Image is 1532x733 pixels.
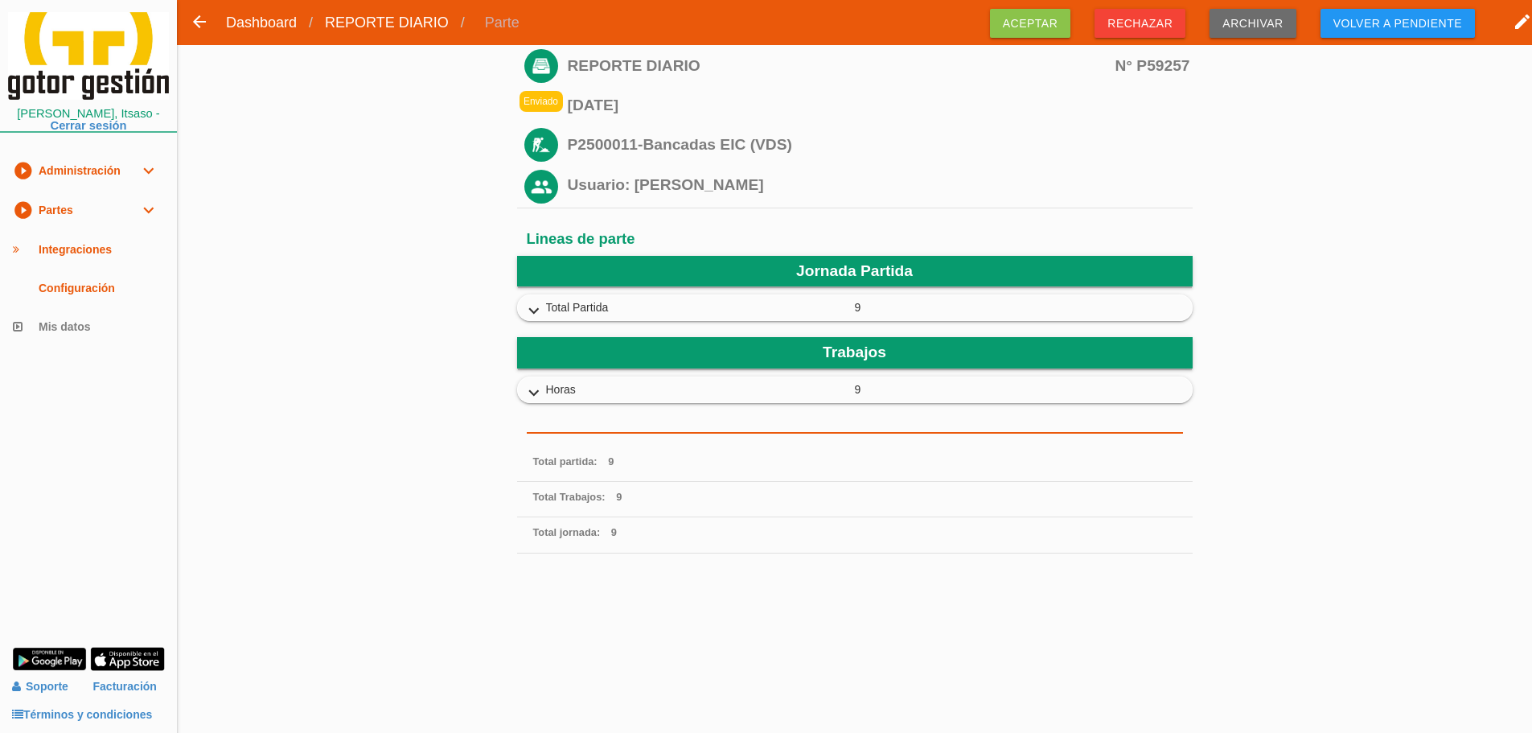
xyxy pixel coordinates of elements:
[546,299,855,316] span: Total Partida
[855,381,1164,398] span: 9
[1115,58,1189,73] span: N° P59257
[568,176,764,193] span: Usuario: [PERSON_NAME]
[1320,9,1475,38] span: Volver a pendiente
[568,97,1190,113] span: [DATE]
[1513,6,1532,38] i: edit
[51,119,127,132] a: Cerrar sesión
[520,91,563,112] p: Enviado
[12,708,152,721] a: Términos y condiciones
[517,256,1193,286] header: Jornada Partida
[1210,9,1296,38] span: Archivar
[524,128,558,162] img: ic_work_in_progress_white.png
[13,151,32,190] i: play_circle_filled
[90,647,165,671] img: app-store.png
[533,491,606,503] span: Total Trabajos:
[473,2,532,43] span: Parte
[93,673,157,701] a: Facturación
[12,647,87,671] img: google-play.png
[138,191,158,229] i: expand_more
[533,455,598,467] span: Total partida:
[533,526,601,538] span: Total jornada:
[524,49,558,83] img: ic_action_modelo_de_partes_blanco.png
[527,231,1183,247] h6: Lineas de parte
[13,191,32,229] i: play_circle_filled
[8,12,169,100] img: itcons-logo
[568,58,1190,73] span: REPORTE DIARIO
[521,383,547,404] i: expand_more
[546,381,855,398] span: Horas
[1095,9,1185,38] span: Rechazar
[568,136,792,153] a: P2500011-Bancadas EIC (VDS)
[611,526,617,538] span: 9
[524,170,558,204] img: ic_action_name2.png
[855,299,1164,316] span: 9
[517,337,1193,368] header: Trabajos
[608,455,614,467] span: 9
[138,151,158,190] i: expand_more
[12,680,68,693] a: Soporte
[616,491,622,503] span: 9
[521,301,547,322] i: expand_more
[990,9,1071,38] span: Aceptar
